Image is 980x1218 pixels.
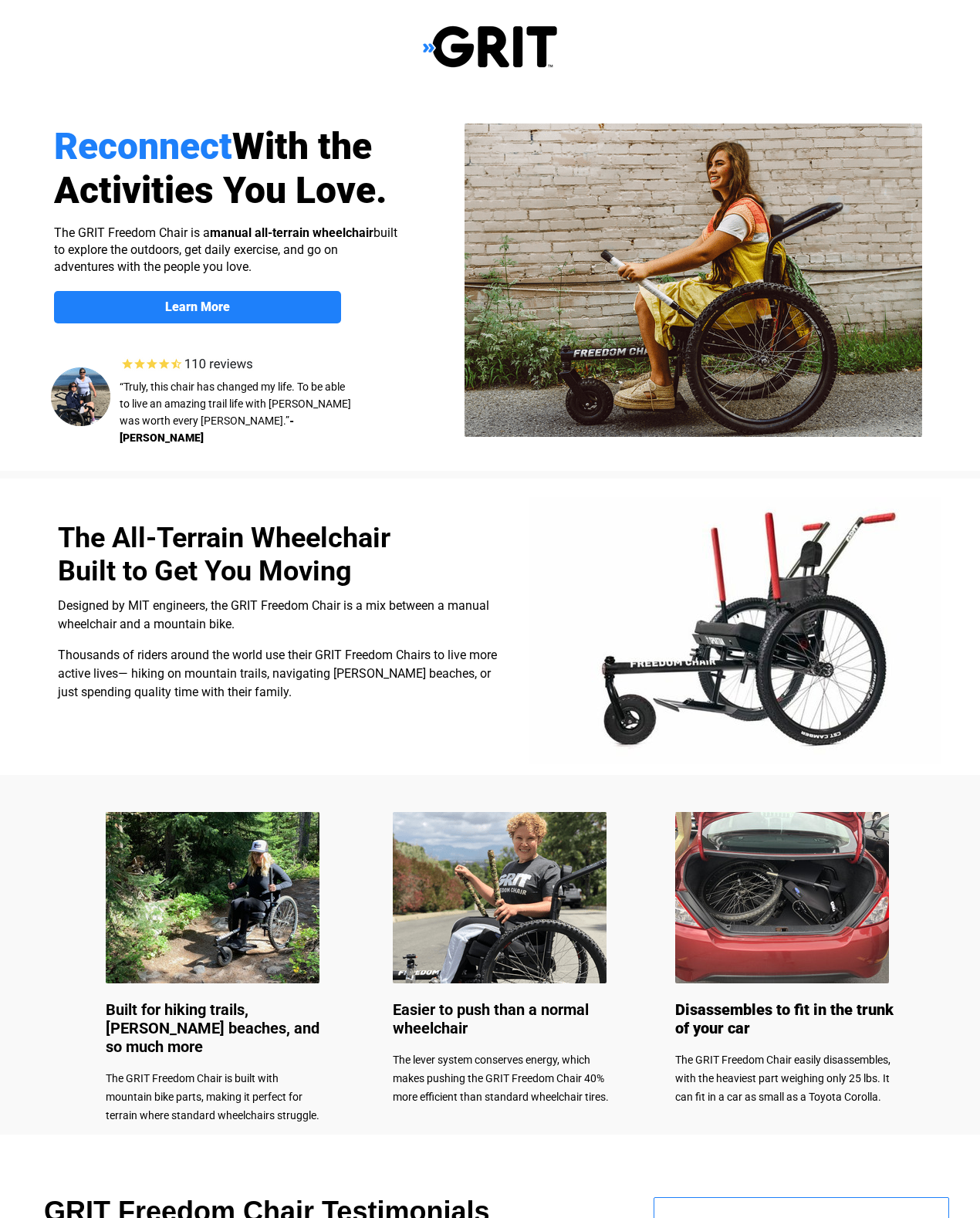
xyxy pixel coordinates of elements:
[58,648,497,699] span: Thousands of riders around the world use their GRIT Freedom Chairs to live more active lives— hik...
[393,1000,589,1037] span: Easier to push than a normal wheelchair
[393,1054,609,1103] span: The lever system conserves energy, which makes pushing the GRIT Freedom Chair 40% more efficient ...
[58,598,489,631] span: Designed by MIT engineers, the GRIT Freedom Chair is a mix between a manual wheelchair and a moun...
[675,1054,890,1103] span: The GRIT Freedom Chair easily disassembles, with the heaviest part weighing only 25 lbs. It can f...
[165,299,230,314] strong: Learn More
[106,1000,319,1056] span: Built for hiking trails, [PERSON_NAME] beaches, and so much more
[210,225,373,240] strong: manual all-terrain wheelchair
[54,124,232,168] span: Reconnect
[54,168,387,212] span: Activities You Love.
[675,1000,894,1037] span: Disassembles to fit in the trunk of your car
[120,381,351,427] span: “Truly, this chair has changed my life. To be able to live an amazing trail life with [PERSON_NAM...
[232,124,372,168] span: With the
[106,1072,319,1122] span: The GRIT Freedom Chair is built with mountain bike parts, making it perfect for terrain where sta...
[54,225,397,274] span: The GRIT Freedom Chair is a built to explore the outdoors, get daily exercise, and go on adventur...
[54,291,341,323] a: Learn More
[58,522,390,587] span: The All-Terrain Wheelchair Built to Get You Moving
